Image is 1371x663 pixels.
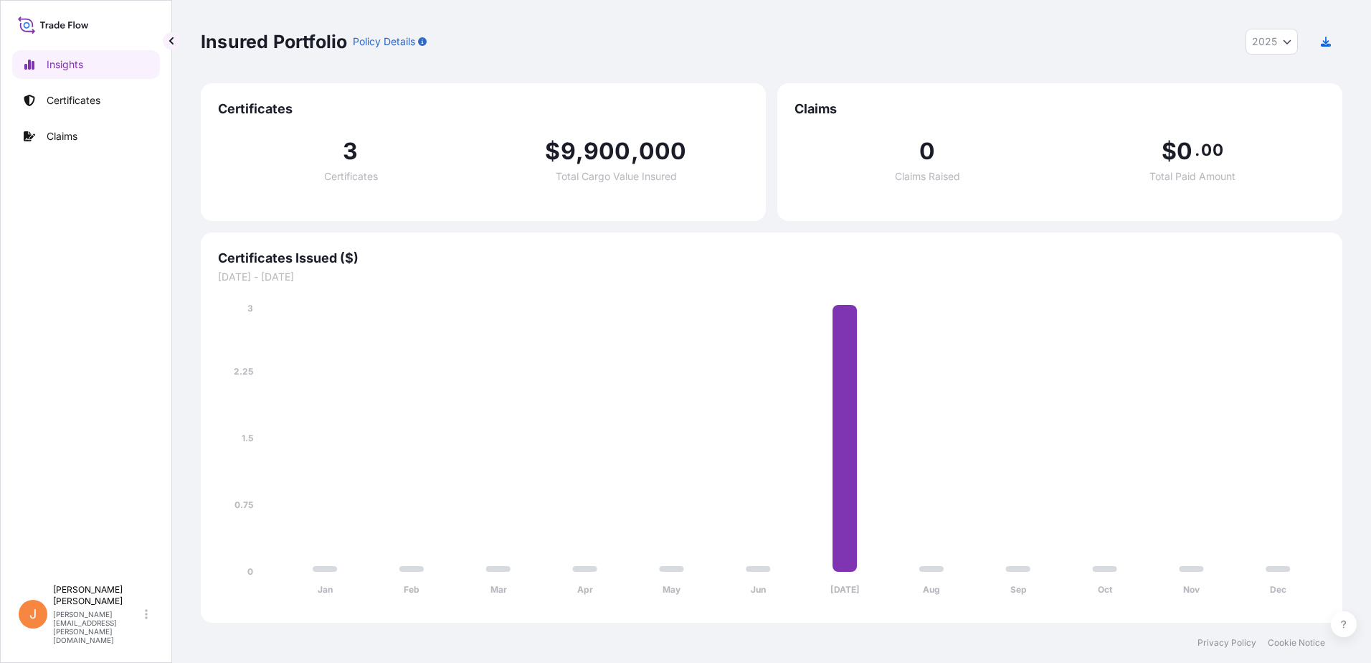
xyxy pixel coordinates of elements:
span: $ [1162,140,1177,163]
tspan: Jan [318,584,333,595]
span: 3 [343,140,358,163]
tspan: [DATE] [830,584,860,595]
span: 2025 [1252,34,1277,49]
span: 00 [1201,144,1223,156]
p: Insured Portfolio [201,30,347,53]
span: Certificates Issued ($) [218,250,1325,267]
tspan: Jun [751,584,766,595]
tspan: May [663,584,681,595]
tspan: Dec [1270,584,1286,595]
span: Claims [794,100,1325,118]
a: Certificates [12,86,160,115]
tspan: 3 [247,303,253,314]
tspan: Feb [404,584,419,595]
tspan: 0 [247,566,253,577]
a: Privacy Policy [1197,637,1256,649]
tspan: 0.75 [234,499,253,510]
tspan: Sep [1010,584,1027,595]
tspan: 1.5 [242,433,253,443]
span: [DATE] - [DATE] [218,270,1325,284]
p: [PERSON_NAME][EMAIL_ADDRESS][PERSON_NAME][DOMAIN_NAME] [53,610,142,644]
p: Insights [47,57,83,72]
span: Total Paid Amount [1149,171,1235,182]
span: 0 [919,140,935,163]
span: 9 [561,140,576,163]
span: 0 [1177,140,1192,163]
span: J [29,607,37,621]
span: Certificates [324,171,378,182]
tspan: Nov [1183,584,1200,595]
p: Claims [47,129,77,144]
tspan: 2.25 [234,366,253,377]
tspan: Aug [923,584,940,595]
tspan: Oct [1098,584,1113,595]
span: Claims Raised [895,171,960,182]
span: . [1195,144,1200,156]
tspan: Apr [577,584,593,595]
p: Policy Details [353,34,415,49]
a: Cookie Notice [1268,637,1325,649]
button: Year Selector [1246,29,1298,55]
span: Certificates [218,100,749,118]
p: [PERSON_NAME] [PERSON_NAME] [53,584,142,607]
tspan: Mar [490,584,507,595]
a: Claims [12,122,160,151]
span: , [631,140,639,163]
span: , [576,140,584,163]
span: $ [545,140,560,163]
span: 900 [584,140,631,163]
a: Insights [12,50,160,79]
span: 000 [639,140,687,163]
p: Certificates [47,93,100,108]
span: Total Cargo Value Insured [556,171,677,182]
